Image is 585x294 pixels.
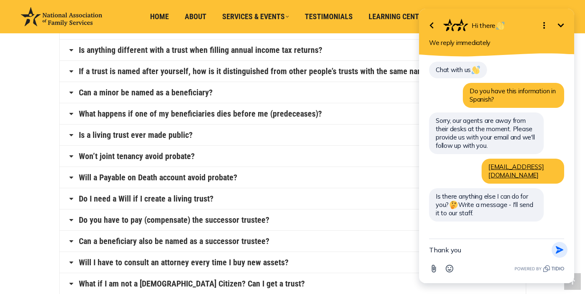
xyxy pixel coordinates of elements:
[79,258,289,267] a: Will I have to consult an attorney every time I buy new assets?
[305,12,353,21] span: Testimonials
[41,201,50,209] img: 🤔
[79,88,213,97] a: Can a minor be named as a beneficiary?
[88,22,96,30] img: 👋
[28,192,125,217] span: Is there anything else I can do for you? Write a message - I'll send it to our staff.
[369,12,427,21] span: Learning Center
[61,87,148,103] span: Do you have this information in Spanish?
[144,9,175,25] a: Home
[33,261,49,277] button: Open Emoji picker
[79,279,305,288] a: What if I am not a [DEMOGRAPHIC_DATA] Citizen? Can I get a trust?
[185,12,206,21] span: About
[28,117,126,149] span: Sorry, our agents are away from their desks at the moment. Please provide us with your email and ...
[144,17,161,34] button: Minimize
[150,12,169,21] span: Home
[21,39,82,47] span: We reply immediately
[222,12,289,21] span: Services & Events
[79,173,237,182] a: Will a Payable on Death account avoid probate?
[80,163,136,179] a: [EMAIL_ADDRESS][DOMAIN_NAME]
[18,261,33,277] button: Attach file button
[21,239,135,261] textarea: New message
[128,17,144,34] button: Open options
[79,131,193,139] a: Is a living trust ever made public?
[106,264,156,274] a: Powered by Tidio.
[79,216,269,224] a: Do you have to pay (compensate) the successor trustee?
[79,194,213,203] a: Do I need a Will if I create a living trust?
[363,9,433,25] a: Learning Center
[79,67,432,75] a: If a trust is named after yourself, how is it distinguished from other people’s trusts with the s...
[28,66,72,74] span: Chat with us
[79,46,322,54] a: Is anything different with a trust when filling annual income tax returns?
[299,9,359,25] a: Testimonials
[63,66,72,74] img: 👋
[79,152,195,160] a: Won’t joint tenancy avoid probate?
[21,7,102,26] img: National Association of Family Services
[79,237,269,245] a: Can a beneficiary also be named as a successor trustee?
[63,21,97,30] span: Hi there
[179,9,212,25] a: About
[79,110,322,118] a: What happens if one of my beneficiaries dies before me (predeceases)?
